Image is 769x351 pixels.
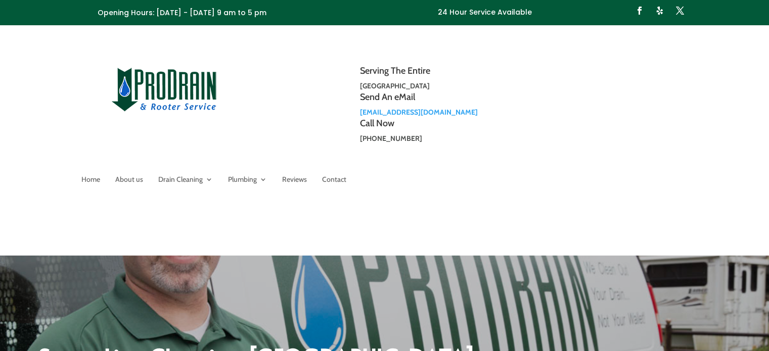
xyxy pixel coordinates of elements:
[282,176,307,187] a: Reviews
[360,91,415,103] span: Send An eMail
[81,176,100,187] a: Home
[672,3,688,19] a: Follow on X
[360,134,422,143] strong: [PHONE_NUMBER]
[360,118,394,129] span: Call Now
[112,66,217,112] img: site-logo-100h
[98,8,266,18] span: Opening Hours: [DATE] - [DATE] 9 am to 5 pm
[158,176,213,187] a: Drain Cleaning
[228,176,267,187] a: Plumbing
[631,3,648,19] a: Follow on Facebook
[115,176,143,187] a: About us
[438,7,532,19] p: 24 Hour Service Available
[360,81,430,90] strong: [GEOGRAPHIC_DATA]
[360,65,430,76] span: Serving The Entire
[322,176,346,187] a: Contact
[652,3,668,19] a: Follow on Yelp
[360,108,478,117] a: [EMAIL_ADDRESS][DOMAIN_NAME]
